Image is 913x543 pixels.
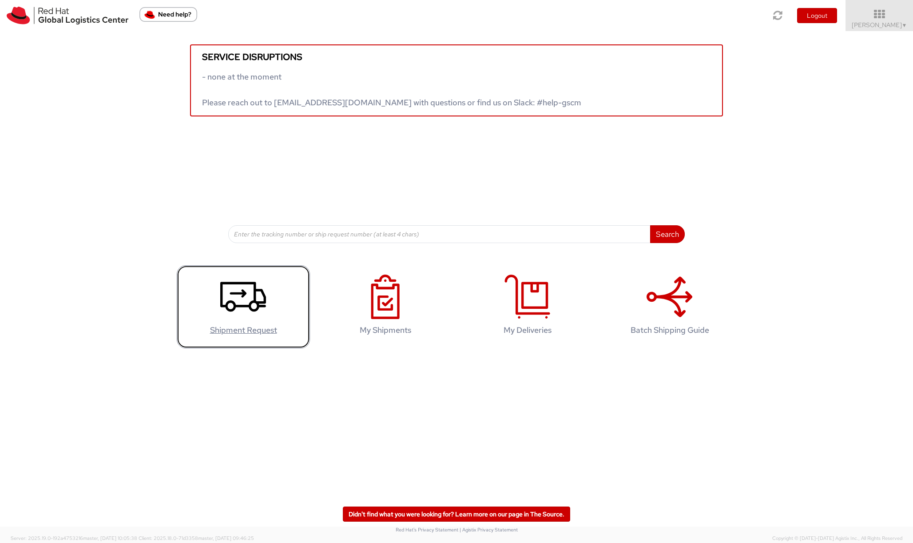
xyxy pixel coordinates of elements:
span: Copyright © [DATE]-[DATE] Agistix Inc., All Rights Reserved [772,535,902,542]
h4: My Deliveries [470,326,585,335]
button: Search [650,225,685,243]
span: - none at the moment Please reach out to [EMAIL_ADDRESS][DOMAIN_NAME] with questions or find us o... [202,72,581,108]
h4: My Shipments [328,326,443,335]
a: Service disruptions - none at the moment Please reach out to [EMAIL_ADDRESS][DOMAIN_NAME] with qu... [190,44,723,116]
button: Need help? [139,7,197,22]
a: | Agistix Privacy Statement [460,527,518,533]
img: rh-logistics-00dfa346123c4ec078e1.svg [7,7,128,24]
a: My Shipments [319,265,452,348]
input: Enter the tracking number or ship request number (at least 4 chars) [228,225,651,243]
a: Didn't find what you were looking for? Learn more on our page in The Source. [343,507,570,522]
a: Batch Shipping Guide [603,265,736,348]
button: Logout [797,8,837,23]
span: [PERSON_NAME] [852,21,907,29]
h4: Batch Shipping Guide [612,326,727,335]
span: Server: 2025.19.0-192a4753216 [11,535,137,541]
h4: Shipment Request [186,326,301,335]
span: ▼ [902,22,907,29]
span: master, [DATE] 09:46:25 [198,535,254,541]
a: Shipment Request [177,265,310,348]
h5: Service disruptions [202,52,711,62]
span: Client: 2025.18.0-71d3358 [139,535,254,541]
span: master, [DATE] 10:05:38 [83,535,137,541]
a: My Deliveries [461,265,594,348]
a: Red Hat's Privacy Statement [396,527,458,533]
